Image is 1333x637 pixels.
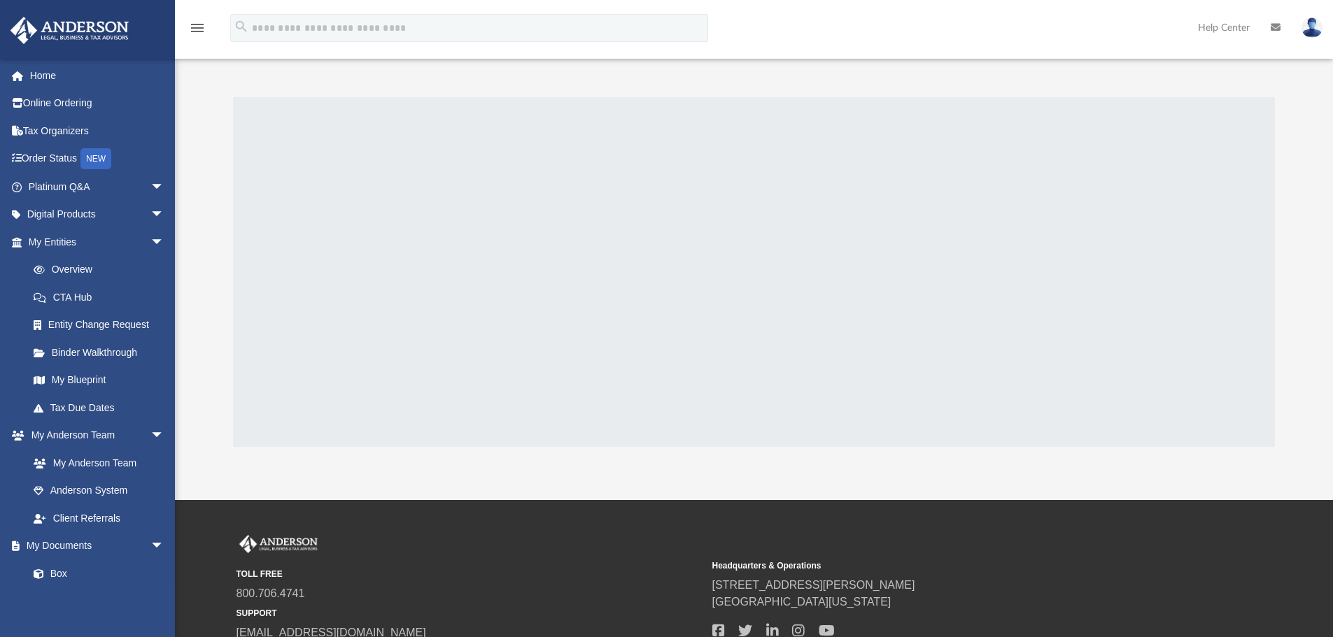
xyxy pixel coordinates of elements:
[237,568,703,580] small: TOLL FREE
[20,283,185,311] a: CTA Hub
[10,201,185,229] a: Digital Productsarrow_drop_down
[10,532,178,560] a: My Documentsarrow_drop_down
[6,17,133,44] img: Anderson Advisors Platinum Portal
[20,477,178,505] a: Anderson System
[20,394,185,422] a: Tax Due Dates
[80,148,111,169] div: NEW
[20,504,178,532] a: Client Referrals
[150,173,178,201] span: arrow_drop_down
[150,422,178,450] span: arrow_drop_down
[20,559,171,587] a: Box
[10,228,185,256] a: My Entitiesarrow_drop_down
[10,422,178,450] a: My Anderson Teamarrow_drop_down
[20,366,178,394] a: My Blueprint
[20,449,171,477] a: My Anderson Team
[1302,17,1323,38] img: User Pic
[234,19,249,34] i: search
[10,117,185,145] a: Tax Organizers
[189,20,206,36] i: menu
[10,90,185,117] a: Online Ordering
[237,535,320,553] img: Anderson Advisors Platinum Portal
[150,228,178,257] span: arrow_drop_down
[10,62,185,90] a: Home
[20,338,185,366] a: Binder Walkthrough
[150,201,178,229] span: arrow_drop_down
[712,579,915,591] a: [STREET_ADDRESS][PERSON_NAME]
[712,596,891,608] a: [GEOGRAPHIC_DATA][US_STATE]
[712,559,1178,572] small: Headquarters & Operations
[237,587,305,599] a: 800.706.4741
[150,532,178,561] span: arrow_drop_down
[20,256,185,284] a: Overview
[10,145,185,173] a: Order StatusNEW
[237,607,703,620] small: SUPPORT
[20,311,185,339] a: Entity Change Request
[10,173,185,201] a: Platinum Q&Aarrow_drop_down
[189,27,206,36] a: menu
[20,587,178,615] a: Meeting Minutes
